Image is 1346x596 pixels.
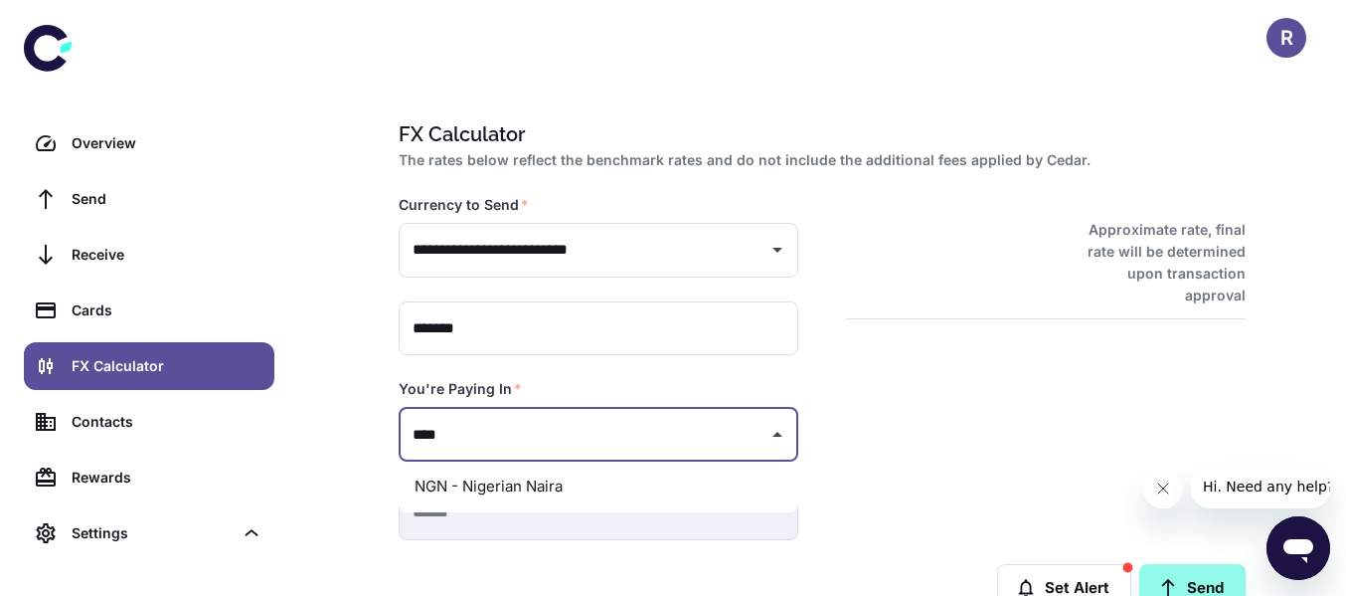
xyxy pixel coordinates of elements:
[72,411,262,433] div: Contacts
[24,342,274,390] a: FX Calculator
[72,244,262,266] div: Receive
[72,132,262,154] div: Overview
[24,454,274,501] a: Rewards
[1266,516,1330,580] iframe: Button to launch messaging window
[1266,18,1306,58] button: R
[24,509,274,557] div: Settings
[24,287,274,334] a: Cards
[399,379,522,399] label: You're Paying In
[399,470,798,504] li: NGN - Nigerian Naira
[763,236,791,264] button: Open
[1191,465,1330,508] iframe: Message from company
[1143,469,1183,508] iframe: Close message
[12,14,143,30] span: Hi. Need any help?
[72,188,262,210] div: Send
[72,467,262,489] div: Rewards
[72,522,233,544] div: Settings
[399,195,529,215] label: Currency to Send
[72,299,262,321] div: Cards
[72,355,262,377] div: FX Calculator
[24,119,274,167] a: Overview
[399,119,1238,149] h1: FX Calculator
[763,421,791,449] button: Close
[24,231,274,279] a: Receive
[24,398,274,446] a: Contacts
[24,175,274,223] a: Send
[1066,219,1246,306] h6: Approximate rate, final rate will be determined upon transaction approval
